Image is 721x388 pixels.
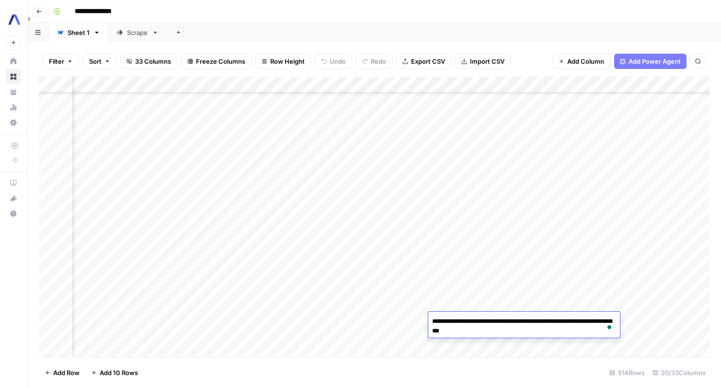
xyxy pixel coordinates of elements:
textarea: To enrich screen reader interactions, please activate Accessibility in Grammarly extension settings [428,315,620,338]
img: Assembly AI Logo [6,11,23,28]
span: Add 10 Rows [100,368,138,377]
button: Add Power Agent [614,54,687,69]
button: Undo [315,54,352,69]
span: Import CSV [470,57,504,66]
a: Usage [6,100,21,115]
span: Add Power Agent [629,57,681,66]
button: Import CSV [455,54,511,69]
div: Scrape [127,28,148,37]
button: 33 Columns [120,54,177,69]
span: Freeze Columns [196,57,245,66]
button: Workspace: Assembly AI [6,8,21,32]
span: Row Height [270,57,305,66]
a: Browse [6,69,21,84]
button: Redo [356,54,392,69]
a: Home [6,54,21,69]
span: 33 Columns [135,57,171,66]
a: AirOps Academy [6,175,21,191]
div: Sheet 1 [68,28,90,37]
button: Add Column [552,54,610,69]
span: Sort [89,57,102,66]
button: Help + Support [6,206,21,221]
a: Sheet 1 [49,23,108,42]
button: Filter [43,54,79,69]
span: Add Column [567,57,604,66]
span: Add Row [53,368,80,377]
button: Row Height [255,54,311,69]
div: 514 Rows [606,365,649,380]
a: Scrape [108,23,167,42]
span: Export CSV [411,57,445,66]
button: Add Row [39,365,85,380]
button: Add 10 Rows [85,365,144,380]
button: Freeze Columns [181,54,252,69]
button: Sort [83,54,116,69]
span: Redo [371,57,386,66]
button: What's new? [6,191,21,206]
button: Export CSV [396,54,451,69]
a: Settings [6,115,21,130]
a: Your Data [6,84,21,100]
div: 20/33 Columns [649,365,710,380]
span: Filter [49,57,64,66]
span: Undo [330,57,346,66]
